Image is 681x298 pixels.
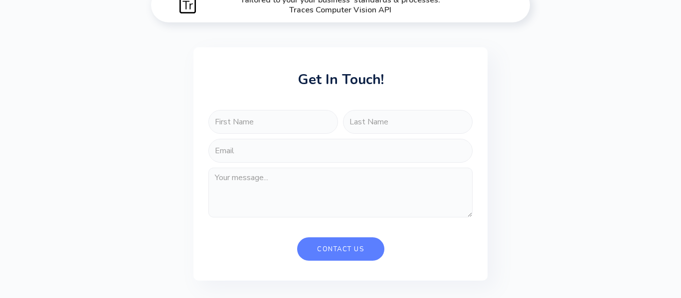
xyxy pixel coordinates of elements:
[208,72,473,98] h5: Get in touch!
[343,110,473,134] input: Last Name
[208,110,338,134] input: First Name
[297,237,384,261] input: Contact Us
[208,110,473,261] form: FORM-FORENSIC-SEARCH
[208,139,473,163] input: Email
